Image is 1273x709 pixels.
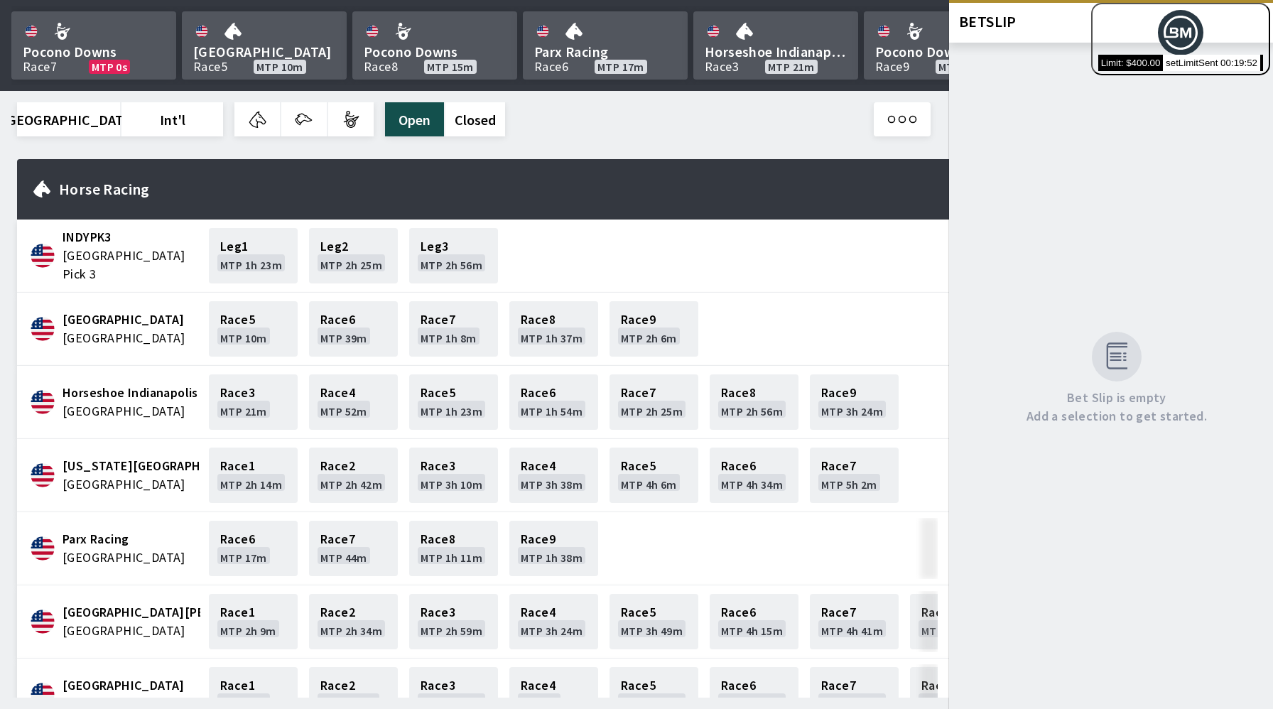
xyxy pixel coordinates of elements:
[721,676,756,695] span: Race 6
[220,603,255,622] span: Race 1
[320,237,349,256] span: Leg 2
[23,61,57,72] div: Race 7
[364,61,398,72] div: Race 8
[445,102,506,136] button: closed
[421,622,482,640] span: MTP 2h 59m
[352,11,517,80] a: United States of America FlagPocono DownsRace8MTP 15m
[320,329,367,347] span: MTP 39m
[610,594,698,649] a: Race5MTP 3h 49m
[864,11,1029,80] a: United States of America FlagPocono DownsRace9MTP 33m
[721,384,756,402] span: Race 8
[509,521,598,576] a: Race9MTP 1h 38m
[220,310,255,329] span: Race 5
[409,301,498,357] a: Race7MTP 1h 8m
[421,475,482,494] span: MTP 3h 10m
[63,676,200,695] div: [GEOGRAPHIC_DATA]
[182,11,347,80] a: United States of America Flag[GEOGRAPHIC_DATA]Race5MTP 10m
[1026,389,1207,407] span: Bet Slip is empty
[421,530,455,548] span: Race 8
[209,521,298,576] a: Race6MTP 17m
[877,24,891,38] img: United States of America Flag
[320,530,355,548] span: Race 7
[523,11,688,80] a: United States of America FlagParx RacingRace6MTP 17m
[320,402,367,421] span: MTP 52m
[621,384,656,402] span: Race 7
[320,676,355,695] span: Race 2
[92,61,127,72] span: MTP 0s
[320,256,382,274] span: MTP 2h 25m
[63,457,200,475] div: [US_STATE][GEOGRAPHIC_DATA]
[320,603,355,622] span: Race 2
[220,384,255,402] span: Race 3
[28,315,57,343] img: United States of America Flag
[521,676,556,695] span: Race 4
[421,548,482,567] span: MTP 1h 11m
[220,676,255,695] span: Race 1
[875,61,909,72] div: Race 9
[17,102,120,136] button: [GEOGRAPHIC_DATA]
[28,681,57,709] img: United States of America Flag
[509,594,598,649] a: Race4MTP 3h 24m
[509,448,598,503] a: Race4MTP 3h 38m
[821,475,877,494] span: MTP 5h 2m
[521,329,583,347] span: MTP 1h 37m
[521,603,556,622] span: Race 4
[421,402,482,421] span: MTP 1h 23m
[320,622,382,640] span: MTP 2h 34m
[193,61,227,72] div: Race 5
[320,548,367,567] span: MTP 44m
[875,43,1017,61] span: Pocono Downs
[63,530,200,548] div: Parx Racing
[710,374,798,430] a: Race8MTP 2h 56m
[63,548,200,567] div: [GEOGRAPHIC_DATA]
[768,61,815,72] span: MTP 21m
[610,374,698,430] a: Race7MTP 2h 25m
[63,228,200,247] div: INDYPK3
[209,374,298,430] a: Race3MTP 21m
[28,388,57,416] img: United States of America Flag
[256,61,303,72] span: MTP 10m
[364,43,506,61] span: Pocono Downs
[209,228,298,283] a: Leg1MTP 1h 23m
[959,16,1017,27] div: BETSLIP
[28,242,57,270] img: United States of America Flag
[821,676,856,695] span: Race 7
[23,43,165,61] span: Pocono Downs
[521,310,556,329] span: Race 8
[409,521,498,576] a: Race8MTP 1h 11m
[1158,10,1203,55] img: QA Menu
[421,603,455,622] span: Race 3
[521,402,583,421] span: MTP 1h 54m
[63,329,200,347] div: [GEOGRAPHIC_DATA]
[536,24,550,38] img: United States of America Flag
[710,594,798,649] a: Race6MTP 4h 15m
[705,61,739,72] div: Race 3
[220,256,282,274] span: MTP 1h 23m
[521,384,556,402] span: Race 6
[421,457,455,475] span: Race 3
[320,457,355,475] span: Race 2
[209,594,298,649] a: Race1MTP 2h 9m
[621,402,683,421] span: MTP 2h 25m
[220,237,249,256] span: Leg 1
[521,622,583,640] span: MTP 3h 24m
[365,24,379,38] img: United States of America Flag
[810,448,899,503] a: Race7MTP 5h 2m
[193,43,335,61] span: [GEOGRAPHIC_DATA]
[721,457,756,475] span: Race 6
[409,374,498,430] a: Race5MTP 1h 23m
[220,622,276,640] span: MTP 2h 9m
[621,329,677,347] span: MTP 2h 6m
[220,329,267,347] span: MTP 10m
[63,310,200,329] div: [GEOGRAPHIC_DATA]
[24,24,38,38] img: United States of America Flag
[63,384,200,402] div: Horseshoe Indianapolis
[409,448,498,503] a: Race3MTP 3h 10m
[621,457,656,475] span: Race 5
[610,301,698,357] a: Race9MTP 2h 6m
[11,11,176,80] a: United States of America FlagPocono DownsRace7MTP 0s
[63,247,200,265] div: [GEOGRAPHIC_DATA]
[28,607,57,636] img: United States of America Flag
[706,24,720,38] img: United States of America Flag
[721,622,783,640] span: MTP 4h 15m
